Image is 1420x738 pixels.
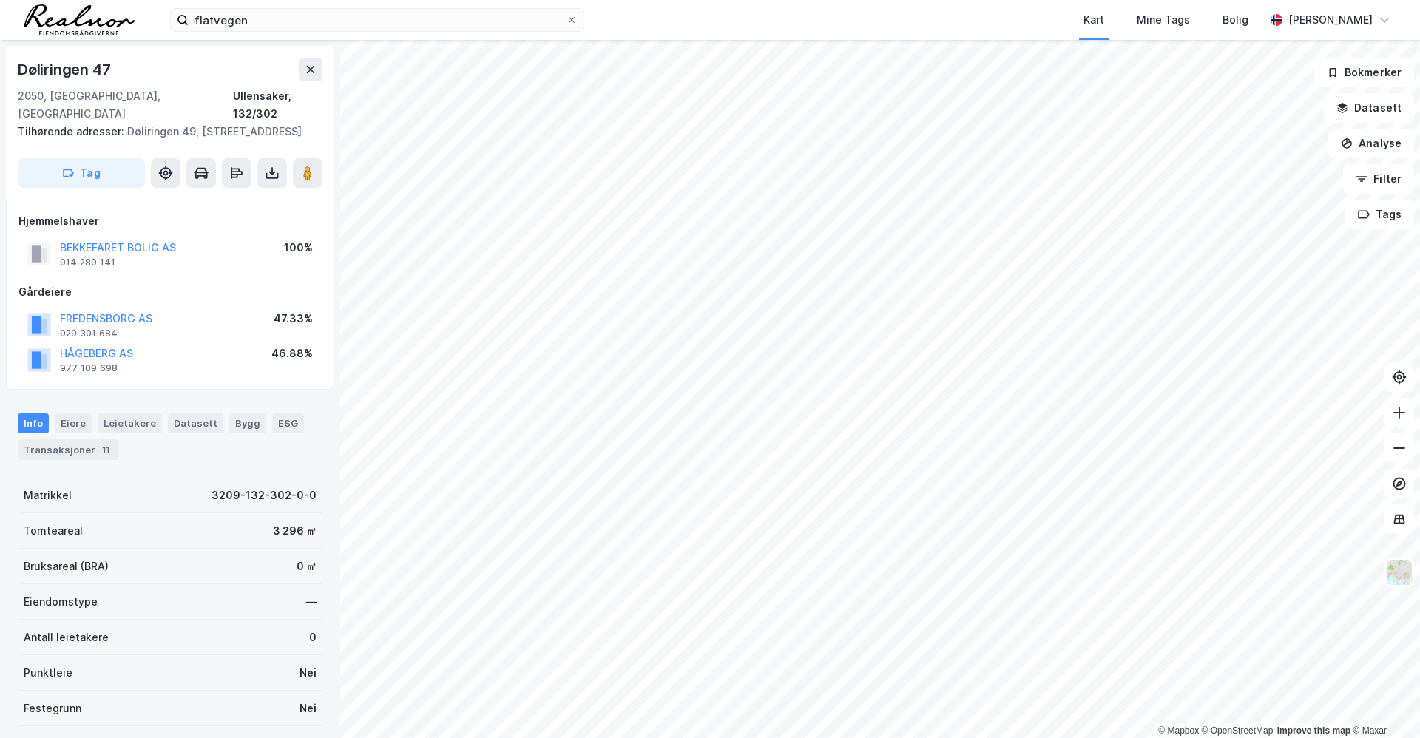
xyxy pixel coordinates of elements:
[18,413,49,433] div: Info
[1288,11,1373,29] div: [PERSON_NAME]
[24,522,83,540] div: Tomteareal
[233,87,322,123] div: Ullensaker, 132/302
[24,4,135,35] img: realnor-logo.934646d98de889bb5806.png
[1137,11,1190,29] div: Mine Tags
[274,310,313,328] div: 47.33%
[284,239,313,257] div: 100%
[24,593,98,611] div: Eiendomstype
[297,558,317,575] div: 0 ㎡
[18,158,145,188] button: Tag
[98,413,162,433] div: Leietakere
[229,413,266,433] div: Bygg
[1324,93,1414,123] button: Datasett
[18,58,113,81] div: Døliringen 47
[98,442,113,457] div: 11
[24,629,109,646] div: Antall leietakere
[1346,667,1420,738] div: Kontrollprogram for chat
[55,413,92,433] div: Eiere
[18,123,311,141] div: Døliringen 49, [STREET_ADDRESS]
[60,257,115,268] div: 914 280 141
[1328,129,1414,158] button: Analyse
[24,664,72,682] div: Punktleie
[1343,164,1414,194] button: Filter
[1158,725,1199,736] a: Mapbox
[18,283,322,301] div: Gårdeiere
[1345,200,1414,229] button: Tags
[309,629,317,646] div: 0
[24,487,72,504] div: Matrikkel
[272,413,304,433] div: ESG
[18,439,119,460] div: Transaksjoner
[60,328,118,339] div: 929 301 684
[300,700,317,717] div: Nei
[1083,11,1104,29] div: Kart
[271,345,313,362] div: 46.88%
[1277,725,1350,736] a: Improve this map
[18,125,127,138] span: Tilhørende adresser:
[24,558,109,575] div: Bruksareal (BRA)
[1202,725,1274,736] a: OpenStreetMap
[212,487,317,504] div: 3209-132-302-0-0
[18,87,233,123] div: 2050, [GEOGRAPHIC_DATA], [GEOGRAPHIC_DATA]
[60,362,118,374] div: 977 109 698
[24,700,81,717] div: Festegrunn
[300,664,317,682] div: Nei
[1314,58,1414,87] button: Bokmerker
[189,9,566,31] input: Søk på adresse, matrikkel, gårdeiere, leietakere eller personer
[1385,558,1413,586] img: Z
[18,212,322,230] div: Hjemmelshaver
[168,413,223,433] div: Datasett
[273,522,317,540] div: 3 296 ㎡
[1223,11,1248,29] div: Bolig
[1346,667,1420,738] iframe: Chat Widget
[306,593,317,611] div: —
